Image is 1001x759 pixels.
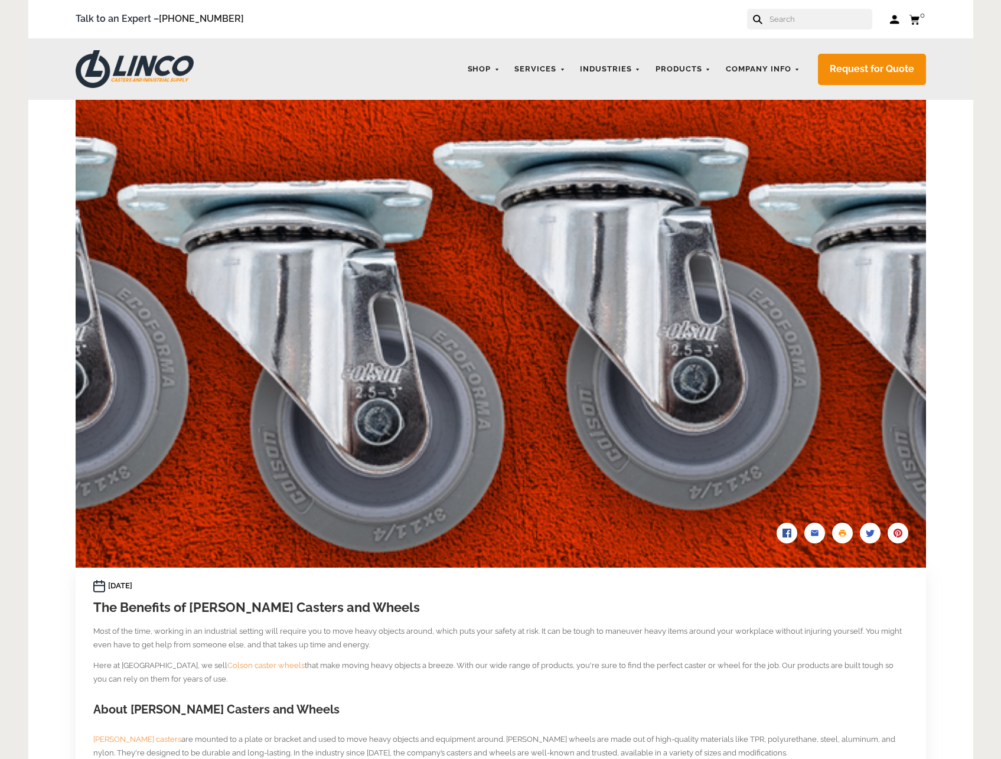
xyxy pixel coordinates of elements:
h2: About [PERSON_NAME] Casters and Wheels [93,701,908,718]
span: Talk to an Expert – [76,11,244,27]
img: LINCO CASTERS & INDUSTRIAL SUPPLY [76,50,194,88]
a: [PHONE_NUMBER] [159,13,244,24]
a: Company Info [720,58,806,81]
input: Search [768,9,872,30]
p: Most of the time, working in an industrial setting will require you to move heavy objects around,... [93,625,908,652]
a: Industries [574,58,647,81]
a: Log in [890,14,900,25]
a: Products [650,58,717,81]
h1: The Benefits of [PERSON_NAME] Casters and Wheels [93,598,908,617]
a: 0 [909,12,926,27]
a: [PERSON_NAME] casters [93,735,181,744]
a: Services [508,58,571,81]
time: [DATE] [108,579,132,592]
a: Request for Quote [818,54,926,85]
p: Here at [GEOGRAPHIC_DATA], we sell that make moving heavy objects a breeze. With our wide range o... [93,659,908,686]
span: 0 [920,11,925,19]
a: Colson caster wheels [227,661,305,670]
a: Shop [462,58,506,81]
